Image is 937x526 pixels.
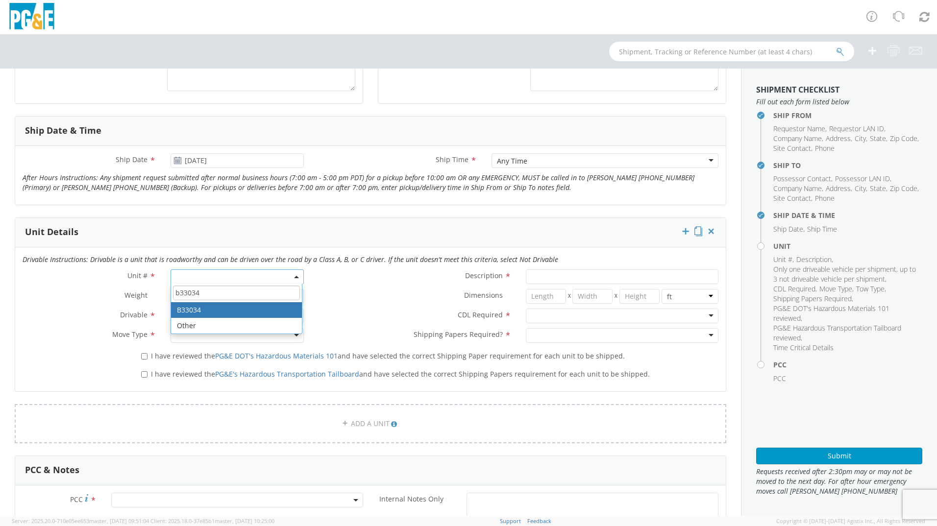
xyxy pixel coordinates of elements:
li: , [773,284,817,294]
span: I have reviewed the and have selected the correct Shipping Paper requirement for each unit to be ... [151,351,625,360]
span: Client: 2025.18.0-37e85b1 [150,517,274,525]
li: , [773,264,920,284]
li: Other [171,318,302,334]
button: Submit [756,448,922,464]
span: Requestor LAN ID [829,124,884,133]
span: Description [465,271,503,280]
span: Company Name [773,134,822,143]
input: I have reviewed thePG&E's Hazardous Transportation Tailboardand have selected the correct Shippin... [141,371,148,378]
span: PCC [773,374,786,383]
span: Possessor Contact [773,174,831,183]
input: Length [526,289,566,304]
span: Phone [815,193,835,203]
li: , [773,134,823,143]
span: Ship Date [116,155,148,164]
a: ADD A UNIT [15,404,726,443]
span: Copyright © [DATE]-[DATE] Agistix Inc., All Rights Reserved [776,517,925,525]
span: Drivable [120,310,148,319]
span: Possessor LAN ID [835,174,890,183]
span: Time Critical Details [773,343,834,352]
li: , [773,143,813,153]
li: , [796,255,833,264]
span: Move Type [112,330,148,339]
span: Phone [815,143,835,153]
li: , [773,224,805,234]
span: Address [826,184,851,193]
span: Requests received after 2:30pm may or may not be moved to the next day. For after hour emergency ... [756,467,922,496]
span: Tow Type [856,284,885,293]
span: Ship Time [807,224,837,234]
li: , [890,184,919,193]
h4: Ship Date & Time [773,212,922,219]
span: Zip Code [890,184,917,193]
span: master, [DATE] 10:25:00 [215,517,274,525]
span: Only one driveable vehicle per shipment, up to 3 not driveable vehicle per shipment [773,264,916,284]
li: , [855,184,867,193]
span: State [870,184,886,193]
a: Support [500,517,521,525]
li: , [773,193,813,203]
span: Description [796,255,832,264]
li: , [890,134,919,143]
h3: Ship Date & Time [25,126,101,136]
span: Shipping Papers Required? [414,330,503,339]
img: pge-logo-06675f144f4cfa6a6814.png [7,3,56,32]
span: X [566,289,573,304]
input: I have reviewed thePG&E DOT's Hazardous Materials 101and have selected the correct Shipping Paper... [141,353,148,359]
span: CDL Required [773,284,815,293]
span: Ship Time [436,155,468,164]
span: master, [DATE] 09:51:04 [89,517,149,525]
span: City [855,184,866,193]
span: Shipping Papers Required [773,294,852,303]
span: PG&E Hazardous Transportation Tailboard reviewed [773,323,901,342]
h4: Ship From [773,112,922,119]
a: PG&E DOT's Hazardous Materials 101 [215,351,338,360]
span: Dimensions [464,290,503,300]
li: , [855,134,867,143]
i: Drivable Instructions: Drivable is a unit that is roadworthy and can be driven over the road by a... [23,255,558,264]
li: , [819,284,854,294]
span: X [613,289,619,304]
span: Site Contact [773,193,811,203]
span: Weight [124,290,148,300]
li: , [826,184,852,193]
li: , [870,134,888,143]
li: , [773,294,853,304]
strong: Shipment Checklist [756,84,839,95]
li: , [773,304,920,323]
span: Fill out each form listed below [756,97,922,107]
span: Internal Notes Only [379,494,444,503]
span: Company Name [773,184,822,193]
h4: PCC [773,361,922,368]
span: CDL Required [458,310,503,319]
span: Unit # [773,255,792,264]
h3: PCC & Notes [25,465,79,475]
input: Shipment, Tracking or Reference Number (at least 4 chars) [609,42,854,61]
input: Height [619,289,660,304]
li: , [856,284,886,294]
input: Width [572,289,613,304]
span: State [870,134,886,143]
div: Any Time [497,156,527,166]
li: , [826,134,852,143]
span: PCC [70,495,83,504]
span: Unit # [127,271,148,280]
h4: Unit [773,242,922,250]
span: Site Contact [773,143,811,153]
span: Server: 2025.20.0-710e05ee653 [12,517,149,525]
h4: Ship To [773,162,922,169]
span: Zip Code [890,134,917,143]
span: City [855,134,866,143]
a: PG&E's Hazardous Transportation Tailboard [215,369,359,379]
span: PG&E DOT's Hazardous Materials 101 reviewed [773,304,889,323]
li: , [835,174,891,184]
span: Requestor Name [773,124,825,133]
span: Address [826,134,851,143]
span: Ship Date [773,224,803,234]
a: Feedback [527,517,551,525]
span: Move Type [819,284,852,293]
li: , [829,124,886,134]
li: , [870,184,888,193]
li: B33034 [171,302,302,318]
li: , [773,124,827,134]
